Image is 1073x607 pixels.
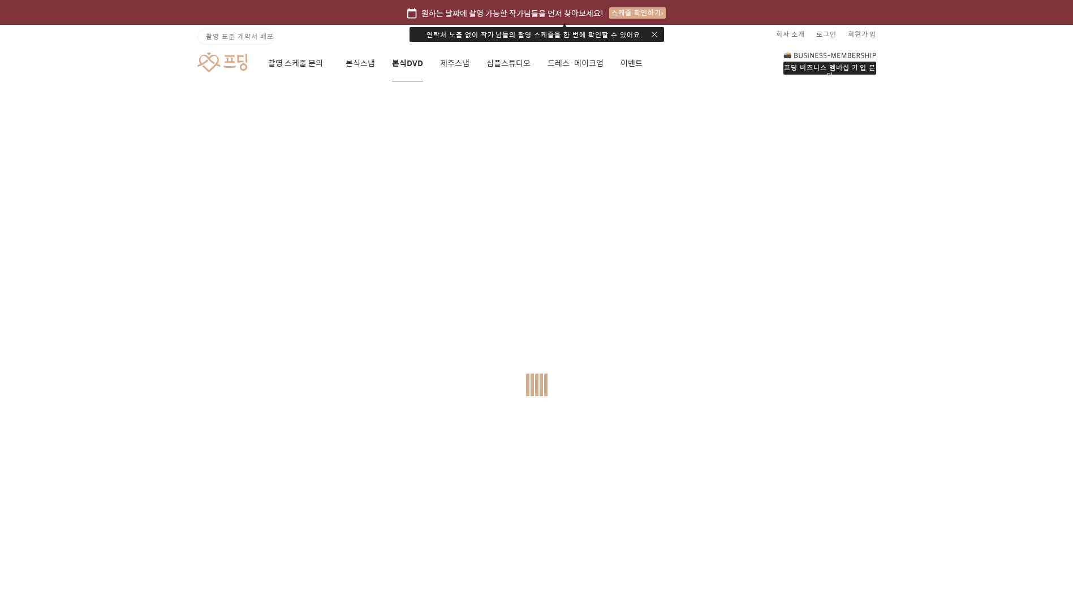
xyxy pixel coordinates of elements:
a: 회원가입 [848,25,876,43]
a: 이벤트 [620,44,643,83]
span: 원하는 날짜에 촬영 가능한 작가님들을 먼저 찾아보세요! [421,7,604,19]
div: 프딩 비즈니스 멤버십 가입 문의 [783,62,876,75]
a: 로그인 [816,25,837,43]
div: 스케줄 확인하기 [609,7,666,19]
a: 드레스·메이크업 [548,44,604,83]
a: 심플스튜디오 [486,44,531,83]
a: 본식스냅 [346,44,375,83]
a: 촬영 스케줄 문의 [268,44,329,83]
a: 촬영 표준 계약서 배포 [197,29,274,45]
a: 프딩 비즈니스 멤버십 가입 문의 [783,51,876,75]
div: 연락처 노출 없이 작가님들의 촬영 스케줄을 한 번에 확인할 수 있어요. [410,27,664,42]
a: 본식DVD [392,44,423,83]
a: 회사 소개 [776,25,805,43]
span: 촬영 표준 계약서 배포 [206,31,274,41]
a: 제주스냅 [440,44,469,83]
